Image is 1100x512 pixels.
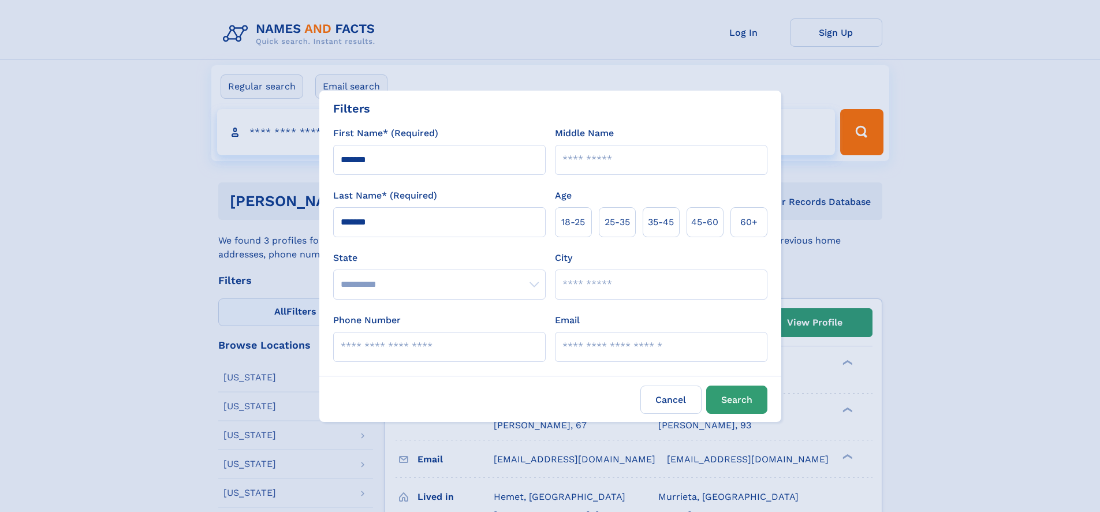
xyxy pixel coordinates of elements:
label: First Name* (Required) [333,126,438,140]
label: Age [555,189,572,203]
label: Middle Name [555,126,614,140]
span: 60+ [740,215,758,229]
label: Last Name* (Required) [333,189,437,203]
span: 18‑25 [561,215,585,229]
label: Phone Number [333,313,401,327]
span: 45‑60 [691,215,718,229]
span: 35‑45 [648,215,674,229]
label: Email [555,313,580,327]
button: Search [706,386,767,414]
div: Filters [333,100,370,117]
span: 25‑35 [605,215,630,229]
label: State [333,251,546,265]
label: Cancel [640,386,702,414]
label: City [555,251,572,265]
